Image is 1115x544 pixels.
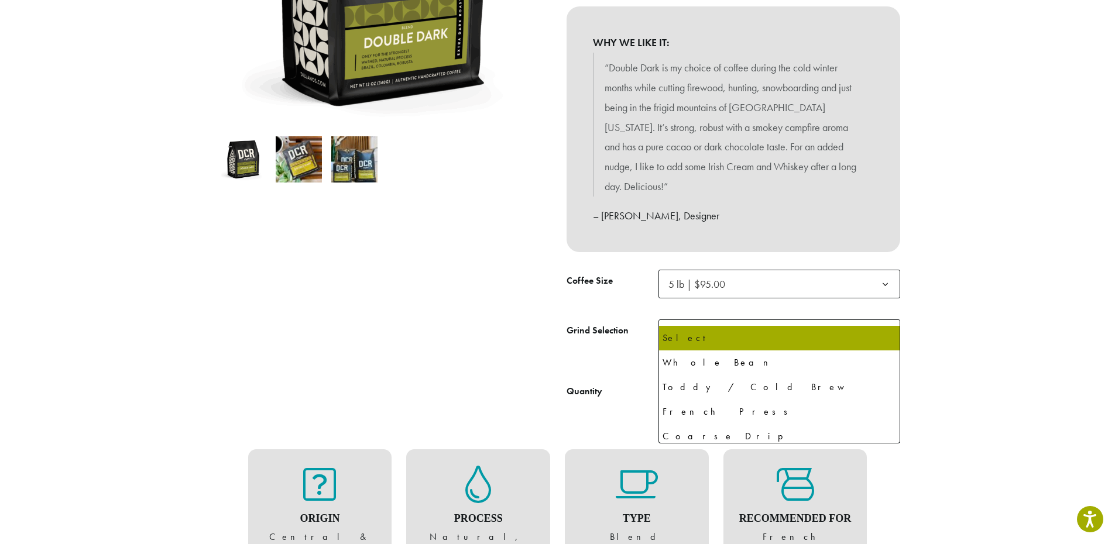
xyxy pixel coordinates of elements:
span: 5 lb | $95.00 [668,277,725,291]
div: French Press [663,403,896,421]
div: Coarse Drip [663,428,896,445]
span: Select [658,319,900,348]
img: Double Dark [220,136,266,183]
div: Whole Bean [663,354,896,371]
div: Toddy / Cold Brew [663,378,896,396]
h4: Type [577,512,697,525]
span: 5 lb | $95.00 [658,270,900,298]
label: Coffee Size [567,273,658,290]
h4: Process [418,512,538,525]
p: “Double Dark is my choice of coffee during the cold winter months while cutting firewood, hunting... [605,58,862,197]
span: Select [664,322,705,345]
label: Grind Selection [567,322,658,339]
h4: Origin [260,512,380,525]
span: 5 lb | $95.00 [664,273,737,295]
img: Double Dark - Image 3 [331,136,378,183]
b: WHY WE LIKE IT: [593,33,874,53]
div: Quantity [567,384,602,398]
h4: Recommended For [735,512,856,525]
img: Double Dark - Image 2 [276,136,322,183]
li: Select [659,326,900,350]
figure: Blend [577,466,697,544]
p: – [PERSON_NAME], Designer [593,206,874,226]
